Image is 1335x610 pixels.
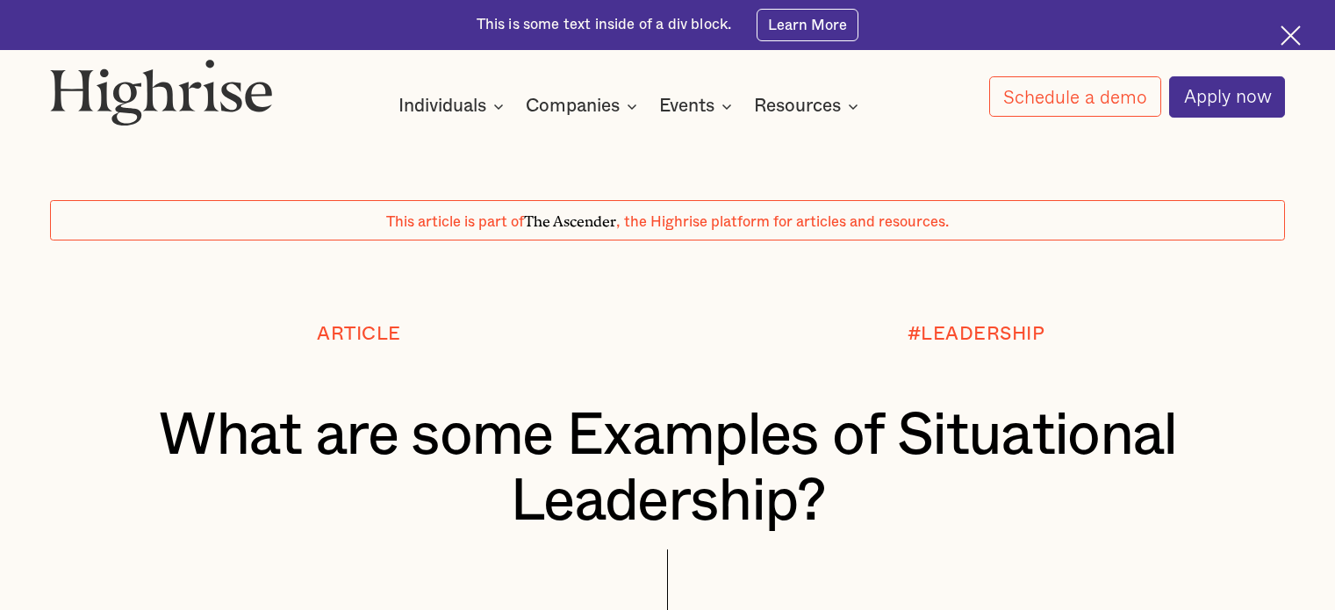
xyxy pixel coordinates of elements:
div: Individuals [398,96,509,117]
div: This is some text inside of a div block. [477,15,732,35]
div: Individuals [398,96,486,117]
img: Highrise logo [50,59,273,126]
a: Schedule a demo [989,76,1161,117]
div: #LEADERSHIP [908,324,1045,345]
img: Cross icon [1281,25,1301,46]
span: This article is part of [386,215,524,229]
div: Resources [754,96,864,117]
span: The Ascender [524,210,616,227]
div: Events [659,96,714,117]
h1: What are some Examples of Situational Leadership? [102,403,1234,534]
div: Events [659,96,737,117]
div: Companies [526,96,620,117]
div: Resources [754,96,841,117]
div: Companies [526,96,642,117]
span: , the Highrise platform for articles and resources. [616,215,949,229]
a: Apply now [1169,76,1285,118]
a: Learn More [757,9,859,40]
div: Article [317,324,401,345]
